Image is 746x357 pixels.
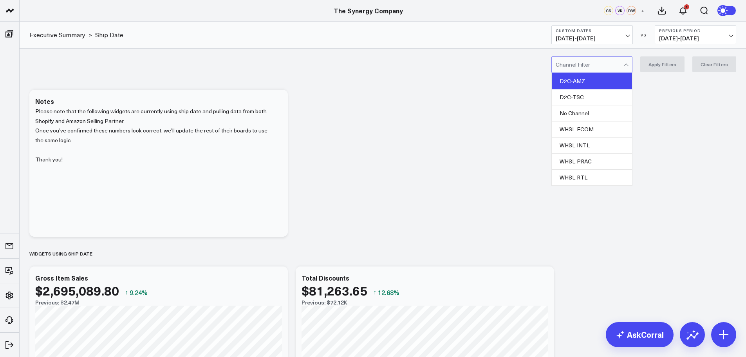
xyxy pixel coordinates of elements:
span: ↑ [125,287,128,297]
div: Widgets using Ship date [29,245,92,263]
div: CS [604,6,613,15]
div: Gross Item Sales [35,274,88,282]
button: Previous Period[DATE]-[DATE] [655,25,736,44]
div: VS [637,33,651,37]
div: 1 [684,4,689,9]
button: Apply Filters [640,56,685,72]
button: + [638,6,647,15]
span: [DATE] - [DATE] [659,35,732,42]
div: Previous: $72.12K [302,299,548,306]
div: No Channel [552,105,632,121]
span: [DATE] - [DATE] [556,35,629,42]
div: WHSL-INTL [552,138,632,154]
div: D2C-AMZ [552,73,632,89]
button: Custom Dates[DATE]-[DATE] [551,25,633,44]
div: VK [615,6,625,15]
span: ↑ [373,287,376,297]
a: Ship Date [95,31,123,39]
div: WHSL-PRAC [552,154,632,170]
p: Once you’ve confirmed these numbers look correct, we’ll update the rest of their boards to use th... [35,126,276,145]
a: Executive Summary [29,31,85,39]
div: $2,695,089.80 [35,283,119,297]
div: D2C-TSC [552,89,632,105]
div: WHSL-RTL [552,170,632,185]
span: 9.24% [130,288,148,297]
div: > [29,31,92,39]
a: The Synergy Company [334,6,403,15]
div: Total Discounts [302,274,349,282]
div: Notes [35,97,54,105]
b: Previous Period [659,28,732,33]
b: Custom Dates [556,28,629,33]
div: Previous: $2.47M [35,299,282,306]
a: AskCorral [606,322,674,347]
p: Please note that the following widgets are currently using ship date and pulling data from both S... [35,107,276,126]
div: $81,263.65 [302,283,367,297]
button: Clear Filters [692,56,736,72]
p: Thank you! [35,145,276,164]
div: WHSL-ECOM [552,121,632,138]
div: DW [627,6,636,15]
span: 12.68% [378,288,399,297]
span: + [641,8,645,13]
